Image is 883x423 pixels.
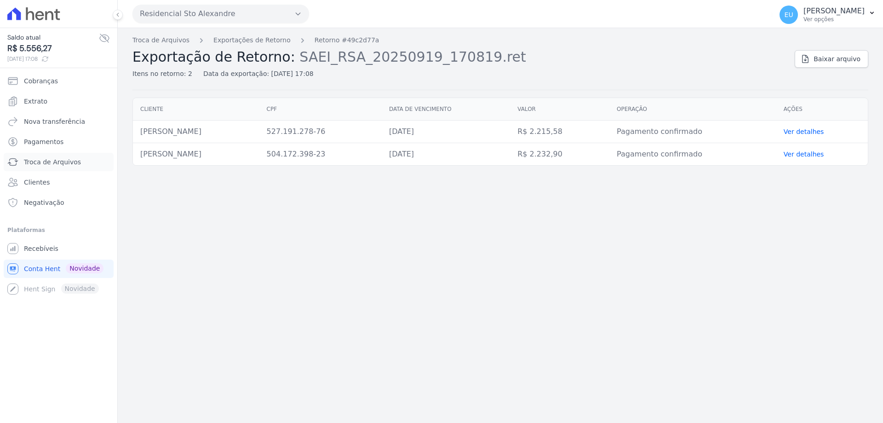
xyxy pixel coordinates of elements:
[133,98,259,121] th: Cliente
[7,72,110,298] nav: Sidebar
[24,198,64,207] span: Negativação
[803,6,865,16] p: [PERSON_NAME]
[7,42,99,55] span: R$ 5.556,27
[24,178,50,187] span: Clientes
[510,98,609,121] th: Valor
[24,76,58,86] span: Cobranças
[213,35,291,45] a: Exportações de Retorno
[66,263,103,273] span: Novidade
[4,260,114,278] a: Conta Hent Novidade
[132,35,189,45] a: Troca de Arquivos
[784,128,824,135] a: Ver detalhes
[4,193,114,212] a: Negativação
[803,16,865,23] p: Ver opções
[609,98,776,121] th: Operação
[814,54,860,64] span: Baixar arquivo
[609,121,776,143] td: Pagamento confirmado
[776,98,868,121] th: Ações
[510,121,609,143] td: R$ 2.215,58
[259,143,382,166] td: 504.172.398-23
[7,225,110,236] div: Plataformas
[4,239,114,258] a: Recebíveis
[772,2,883,28] button: EU [PERSON_NAME] Ver opções
[609,143,776,166] td: Pagamento confirmado
[315,35,379,45] a: Retorno #49c2d77a
[259,121,382,143] td: 527.191.278-76
[785,12,793,18] span: EU
[24,244,58,253] span: Recebíveis
[132,49,295,65] span: Exportação de Retorno:
[784,151,824,158] a: Ver detalhes
[7,55,99,63] span: [DATE] 17:08
[133,121,259,143] td: [PERSON_NAME]
[4,153,114,171] a: Troca de Arquivos
[382,121,510,143] td: [DATE]
[4,92,114,110] a: Extrato
[132,69,192,79] div: Itens no retorno: 2
[382,143,510,166] td: [DATE]
[4,72,114,90] a: Cobranças
[4,112,114,131] a: Nova transferência
[133,143,259,166] td: [PERSON_NAME]
[24,157,81,167] span: Troca de Arquivos
[203,69,314,79] div: Data da exportação: [DATE] 17:08
[24,264,60,273] span: Conta Hent
[132,5,309,23] button: Residencial Sto Alexandre
[7,33,99,42] span: Saldo atual
[24,117,85,126] span: Nova transferência
[4,133,114,151] a: Pagamentos
[382,98,510,121] th: Data de vencimento
[299,48,526,65] span: SAEI_RSA_20250919_170819.ret
[4,173,114,191] a: Clientes
[24,97,47,106] span: Extrato
[510,143,609,166] td: R$ 2.232,90
[795,50,868,68] a: Baixar arquivo
[259,98,382,121] th: CPF
[132,35,787,45] nav: Breadcrumb
[24,137,63,146] span: Pagamentos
